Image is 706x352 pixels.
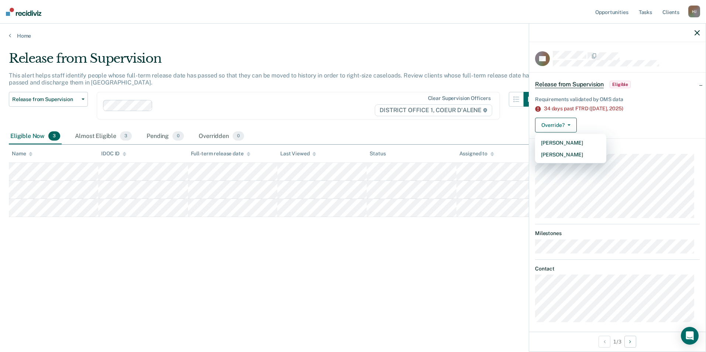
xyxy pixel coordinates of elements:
div: H J [688,6,700,17]
span: 3 [48,131,60,141]
div: Release from SupervisionEligible [529,73,706,96]
div: Requirements validated by OMS data [535,96,700,103]
span: 0 [172,131,184,141]
dt: Milestones [535,230,700,237]
div: Last Viewed [280,151,316,157]
div: Eligible Now [9,128,62,145]
div: Pending [145,128,185,145]
span: DISTRICT OFFICE 1, COEUR D'ALENE [375,104,492,116]
div: 1 / 3 [529,332,706,351]
span: 2025) [609,106,623,111]
img: Recidiviz [6,8,41,16]
div: Assigned to [459,151,494,157]
div: Name [12,151,32,157]
div: Full-term release date [191,151,250,157]
button: Next Opportunity [624,336,636,348]
span: 3 [120,131,132,141]
div: IDOC ID [101,151,126,157]
button: [PERSON_NAME] [535,149,606,161]
div: Almost Eligible [73,128,133,145]
button: [PERSON_NAME] [535,137,606,149]
dt: Contact [535,266,700,272]
p: This alert helps staff identify people whose full-term release date has passed so that they can b... [9,72,532,86]
div: Overridden [197,128,246,145]
button: Previous Opportunity [599,336,610,348]
button: Override? [535,118,577,132]
div: 34 days past FTRD ([DATE], [544,106,700,112]
div: Clear supervision officers [428,95,491,101]
span: 0 [233,131,244,141]
dt: Supervision [535,145,700,151]
span: Release from Supervision [535,81,604,88]
a: Home [9,32,697,39]
div: Status [370,151,385,157]
div: Open Intercom Messenger [681,327,699,345]
span: Release from Supervision [12,96,79,103]
div: Release from Supervision [9,51,538,72]
span: Eligible [610,81,631,88]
